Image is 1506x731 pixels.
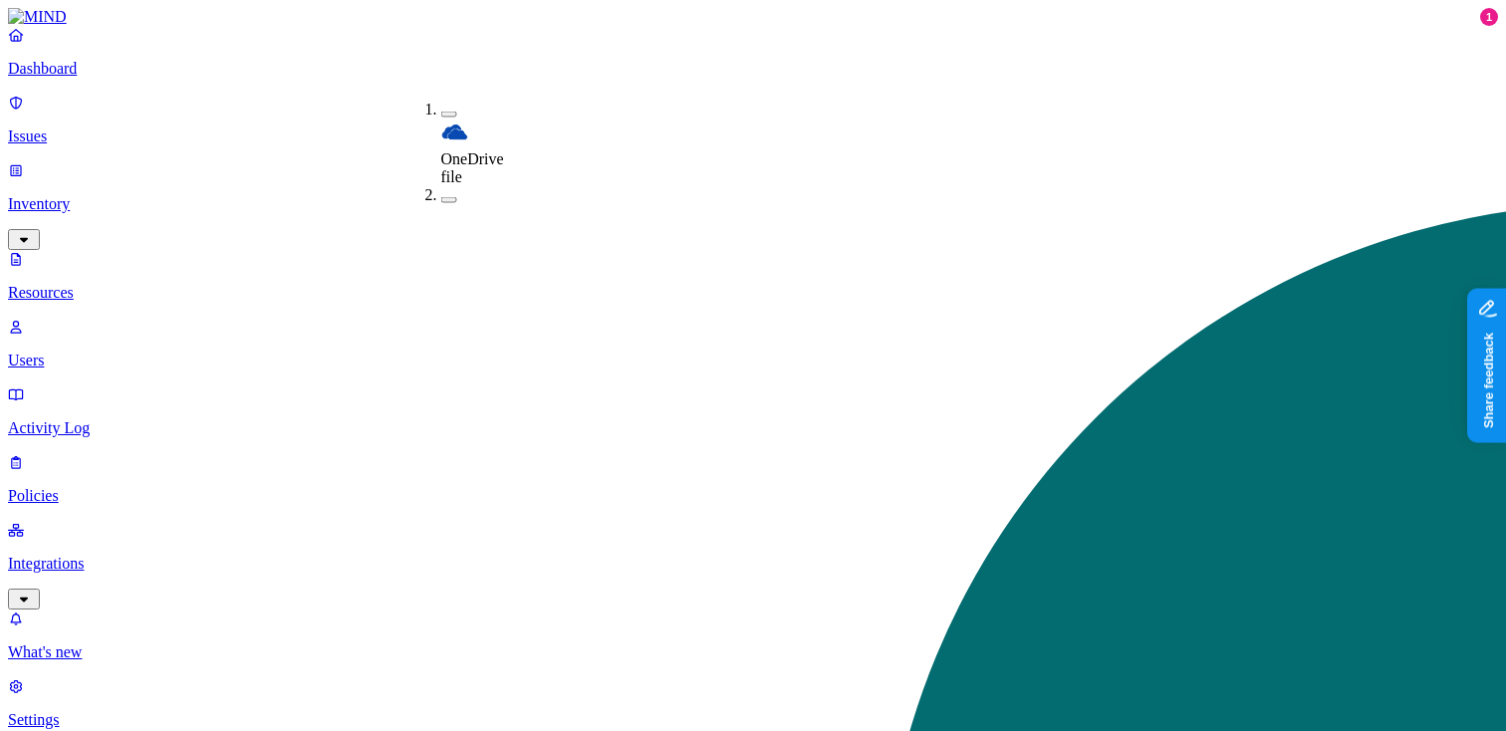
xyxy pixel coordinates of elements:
[8,8,67,26] img: MIND
[8,711,1498,729] p: Settings
[8,127,1498,145] p: Issues
[8,26,1498,78] a: Dashboard
[8,555,1498,573] p: Integrations
[8,94,1498,145] a: Issues
[8,60,1498,78] p: Dashboard
[8,385,1498,437] a: Activity Log
[8,318,1498,369] a: Users
[8,195,1498,213] p: Inventory
[8,161,1498,247] a: Inventory
[1480,8,1498,26] div: 1
[8,352,1498,369] p: Users
[8,521,1498,607] a: Integrations
[8,250,1498,302] a: Resources
[441,150,504,185] span: OneDrive file
[8,609,1498,661] a: What's new
[8,487,1498,505] p: Policies
[8,643,1498,661] p: What's new
[8,284,1498,302] p: Resources
[8,419,1498,437] p: Activity Log
[8,8,1498,26] a: MIND
[441,119,469,146] img: onedrive
[8,677,1498,729] a: Settings
[8,453,1498,505] a: Policies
